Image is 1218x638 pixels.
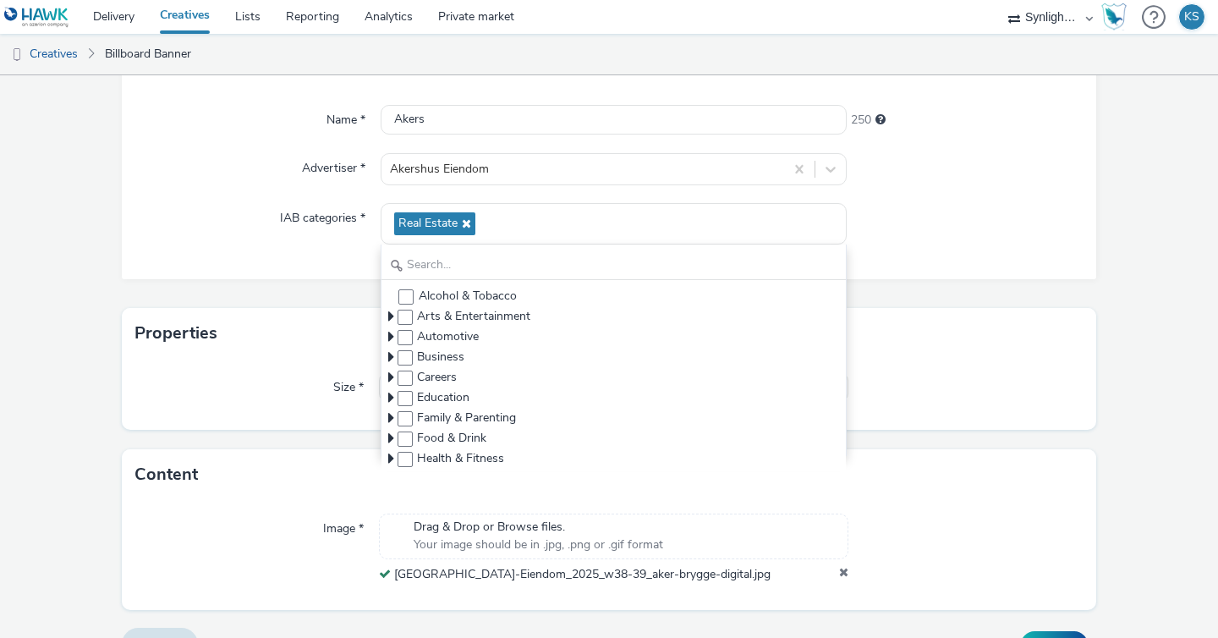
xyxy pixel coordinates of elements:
span: Food & Drink [417,430,486,447]
input: Search... [381,250,846,280]
input: Name [381,105,847,135]
h3: Properties [134,321,217,346]
img: dooh [8,47,25,63]
a: Hawk Academy [1101,3,1133,30]
span: Family & Parenting [417,410,516,426]
h3: Content [134,462,198,487]
span: Alcohol & Tobacco [419,288,517,305]
span: Hobbies & Interests [417,470,522,487]
img: Hawk Academy [1101,3,1127,30]
label: Size * [326,372,370,396]
label: IAB categories * [273,203,372,227]
span: Business [417,349,464,366]
span: Your image should be in .jpg, .png or .gif format [414,536,663,553]
label: Name * [320,105,372,129]
span: Education [417,389,469,406]
span: Drag & Drop or Browse files. [414,519,663,536]
span: Automotive [417,328,479,345]
label: Image * [316,514,370,537]
label: Advertiser * [295,153,372,177]
span: Health & Fitness [417,450,504,467]
span: Real Estate [398,217,458,231]
span: 250 [851,112,871,129]
a: Billboard Banner [96,34,200,74]
img: undefined Logo [4,7,69,28]
div: KS [1184,4,1199,30]
span: [GEOGRAPHIC_DATA]-Eiendom_2025_w38-39_aker-brygge-digital.jpg [394,566,771,582]
span: Careers [417,369,457,386]
span: Arts & Entertainment [417,308,530,325]
div: Maximum 255 characters [875,112,886,129]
